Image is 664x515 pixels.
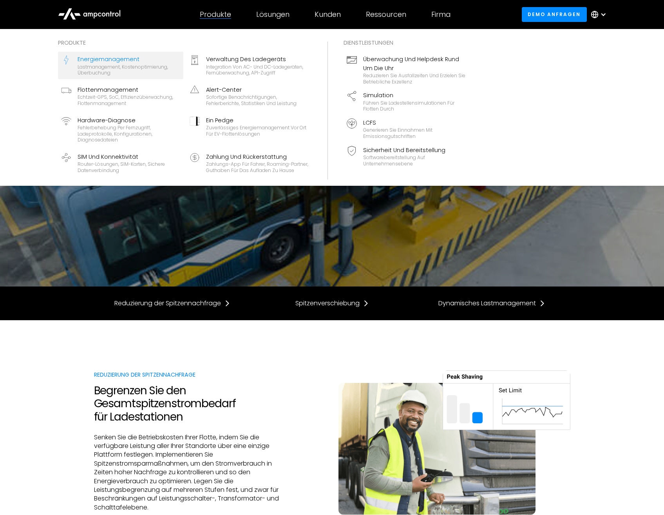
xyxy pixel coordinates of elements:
[363,146,466,154] div: Sicherheit und Bereitstellung
[186,82,312,110] a: Alert-CenterSofortige Benachrichtigungen, Fehlerberichte, Statistiken und Leistung
[344,88,469,115] a: SimulationFühren Sie Ladestellensimulationen für Flotten durch
[78,161,180,173] div: Router-Lösungen, SIM-Karten, sichere Datenverbindung
[206,125,309,137] div: Zuverlässiges Energiemanagement vor Ort für EV-Flottenlösungen
[114,299,221,308] div: Reduzierung der Spitzennachfrage
[78,55,180,63] div: Energiemanagement
[186,149,312,177] a: Zahlung und RückerstattungZahlungs-App für Fahrer, Roaming-Partner, Guthaben für das Aufladen zu ...
[363,118,466,127] div: LCFS
[114,299,230,308] a: Reduzierung der Spitzennachfrage
[206,152,309,161] div: Zahlung und Rückerstattung
[94,384,280,424] h2: Begrenzen Sie den Gesamtspitzenstrombedarf für Ladestationen
[438,299,545,308] a: Dynamisches Lastmanagement
[295,299,360,308] div: Spitzenverschiebung
[315,10,341,19] div: Kunden
[94,433,280,512] p: Senken Sie die Betriebskosten Ihrer Flotte, indem Sie die verfügbare Leistung aller Ihrer Standor...
[78,125,180,143] div: Fehlerbehebung per Fernzugriff, Ladeprotokolle, Konfigurationen, Diagnosedateien
[366,10,406,19] div: Ressourcen
[78,94,180,106] div: Echtzeit-GPS, SoC, Effizienzüberwachung, Flottenmanagement
[206,94,309,106] div: Sofortige Benachrichtigungen, Fehlerberichte, Statistiken und Leistung
[200,10,231,19] div: Produkte
[206,64,309,76] div: Integration von AC- und DC-Ladegeräten, Fernüberwachung, API-Zugriff
[206,116,309,125] div: Ein Pedge
[363,154,466,167] div: Softwarebereitstellung auf Unternehmensebene
[78,64,180,76] div: Lastmanagement, Kostenoptimierung, Überbuchung
[78,116,180,125] div: Hardware-Diagnose
[78,152,180,161] div: SIM und Konnektivität
[431,10,451,19] div: Firma
[94,370,280,379] div: Reduzierung der Spitzennachfrage
[363,91,466,100] div: Simulation
[206,161,309,173] div: Zahlungs-App für Fahrer, Roaming-Partner, Guthaben für das Aufladen zu Hause
[363,55,466,73] div: Überwachung und Helpdesk rund um die Uhr
[58,113,183,146] a: Hardware-DiagnoseFehlerbehebung per Fernzugriff, Ladeprotokolle, Konfigurationen, Diagnosedateien
[522,7,587,22] a: Demo anfragen
[344,115,469,143] a: LCFSGenerieren Sie Einnahmen mit Emissionsgutschriften
[186,113,312,146] a: Ein PedgeZuverlässiges Energiemanagement vor Ort für EV-Flottenlösungen
[58,52,183,79] a: EnergiemanagementLastmanagement, Kostenoptimierung, Überbuchung
[363,127,466,139] div: Generieren Sie Einnahmen mit Emissionsgutschriften
[58,38,312,47] div: Produkte
[363,100,466,112] div: Führen Sie Ladestellensimulationen für Flotten durch
[206,85,309,94] div: Alert-Center
[186,52,312,79] a: Verwaltung des LadegerätsIntegration von AC- und DC-Ladegeräten, Fernüberwachung, API-Zugriff
[344,52,469,88] a: Überwachung und Helpdesk rund um die UhrReduzieren Sie Ausfallzeiten und erzielen Sie betrieblich...
[344,38,469,47] div: Dienstleistungen
[363,73,466,85] div: Reduzieren Sie Ausfallzeiten und erzielen Sie betriebliche Exzellenz
[58,82,183,110] a: FlottenmanagementEchtzeit-GPS, SoC, Effizienzüberwachung, Flottenmanagement
[206,55,309,63] div: Verwaltung des Ladegeräts
[256,10,289,19] div: Lösungen
[438,299,536,308] div: Dynamisches Lastmanagement
[78,85,180,94] div: Flottenmanagement
[344,143,469,170] a: Sicherheit und BereitstellungSoftwarebereitstellung auf Unternehmensebene
[295,299,369,308] a: Spitzenverschiebung
[58,149,183,177] a: SIM und KonnektivitätRouter-Lösungen, SIM-Karten, sichere Datenverbindung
